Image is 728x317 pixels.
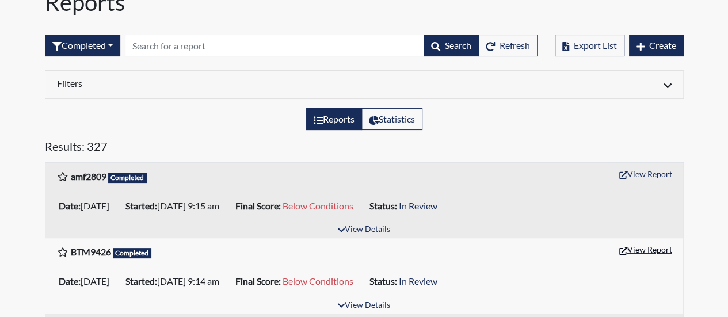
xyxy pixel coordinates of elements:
b: Date: [59,276,81,287]
label: View statistics about completed interviews [361,108,422,130]
span: Create [649,40,676,51]
input: Search by Registration ID, Interview Number, or Investigation Name. [125,35,424,56]
b: Status: [369,200,397,211]
div: Filter by interview status [45,35,120,56]
span: Refresh [500,40,530,51]
b: amf2809 [71,171,106,182]
span: Below Conditions [283,276,353,287]
button: Create [629,35,684,56]
li: [DATE] 9:14 am [121,272,231,291]
button: View Details [333,298,395,314]
button: Export List [555,35,624,56]
button: Search [424,35,479,56]
b: BTM9426 [71,246,111,257]
b: Final Score: [235,276,281,287]
span: Export List [574,40,617,51]
b: Status: [369,276,397,287]
span: Completed [108,173,147,183]
button: View Report [614,165,677,183]
button: Refresh [478,35,538,56]
button: View Details [333,222,395,238]
h6: Filters [57,78,356,89]
li: [DATE] 9:15 am [121,197,231,215]
li: [DATE] [54,272,121,291]
b: Final Score: [235,200,281,211]
b: Started: [125,200,157,211]
span: Below Conditions [283,200,353,211]
span: Completed [113,248,152,258]
h5: Results: 327 [45,139,684,158]
div: Click to expand/collapse filters [48,78,680,91]
button: View Report [614,240,677,258]
span: In Review [399,276,437,287]
span: Search [445,40,471,51]
b: Started: [125,276,157,287]
label: View the list of reports [306,108,362,130]
span: In Review [399,200,437,211]
button: Completed [45,35,120,56]
li: [DATE] [54,197,121,215]
b: Date: [59,200,81,211]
